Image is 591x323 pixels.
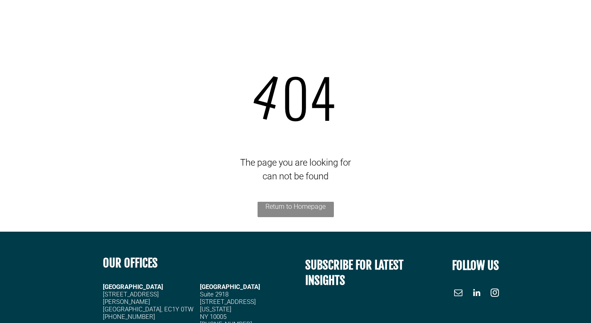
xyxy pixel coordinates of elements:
[16,12,93,36] img: Go to Homepage
[17,56,574,137] div: 04
[103,256,158,270] b: OUR OFFICES
[315,14,359,27] a: OUR PEOPLE
[258,202,334,217] a: Return to Homepage
[200,313,226,321] span: NY 10005
[452,286,465,301] a: email
[489,286,501,301] a: instagram
[305,258,404,288] span: SUBSCRIBE FOR LATEST INSIGHTS
[200,283,260,291] span: [GEOGRAPHIC_DATA]
[103,313,155,321] span: [PHONE_NUMBER]
[452,258,499,273] font: FOLLOW US
[456,14,504,27] a: CASE STUDIES
[243,52,290,137] span: 4
[279,14,315,27] a: ABOUT
[504,14,539,27] a: INSIGHTS
[412,14,455,27] a: MARKETS
[200,291,229,298] span: Suite 2918
[253,14,279,27] a: HOME
[103,291,193,313] span: [STREET_ADDRESS][PERSON_NAME] [GEOGRAPHIC_DATA], EC1Y 0TW
[360,14,412,27] a: WHAT WE DO
[200,298,256,306] span: [STREET_ADDRESS]
[103,283,163,291] strong: [GEOGRAPHIC_DATA]
[200,306,231,313] span: [US_STATE]
[539,14,574,27] a: CONTACT
[470,286,483,301] a: linkedin
[17,156,574,183] div: The page you are looking for can not be found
